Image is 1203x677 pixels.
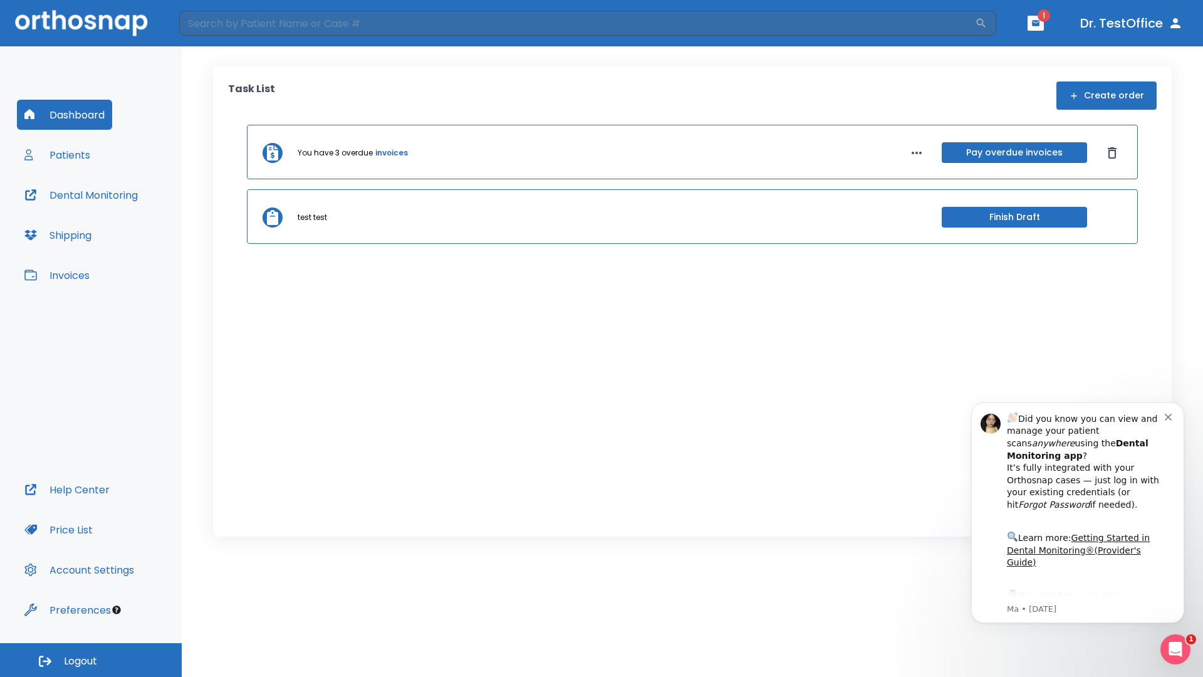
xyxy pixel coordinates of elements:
[111,604,122,616] div: Tooltip anchor
[17,595,118,625] button: Preferences
[179,11,975,36] input: Search by Patient Name or Case #
[298,147,373,159] p: You have 3 overdue
[1160,634,1190,664] iframe: Intercom live chat
[298,212,327,223] p: test test
[17,475,117,505] button: Help Center
[375,147,408,159] a: invoices
[17,260,97,290] button: Invoices
[17,515,100,545] button: Price List
[64,654,97,668] span: Logout
[17,140,98,170] button: Patients
[1038,9,1050,22] span: 1
[1075,12,1188,34] button: Dr. TestOffice
[17,100,112,130] button: Dashboard
[17,220,99,250] button: Shipping
[1186,634,1196,644] span: 1
[952,387,1203,671] iframe: Intercom notifications message
[942,142,1087,163] button: Pay overdue invoices
[942,207,1087,228] button: Finish Draft
[17,180,145,210] button: Dental Monitoring
[15,10,148,36] img: Orthosnap
[17,555,142,585] button: Account Settings
[1102,143,1122,163] button: Dismiss
[228,81,275,110] p: Task List
[1056,81,1157,110] button: Create order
